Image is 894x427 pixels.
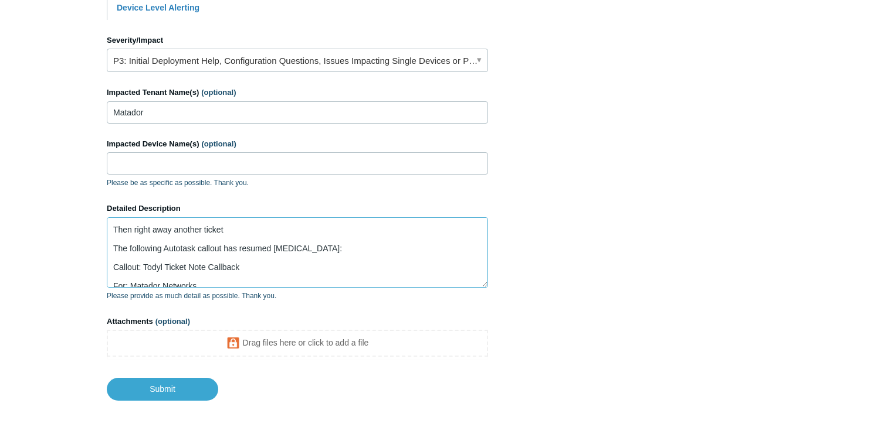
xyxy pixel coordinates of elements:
label: Severity/Impact [107,35,488,46]
span: (optional) [155,317,190,326]
span: (optional) [202,139,236,148]
input: Submit [107,378,218,400]
p: Please provide as much detail as possible. Thank you. [107,291,488,301]
label: Attachments [107,316,488,327]
label: Impacted Tenant Name(s) [107,87,488,98]
span: (optional) [201,88,236,97]
label: Detailed Description [107,203,488,214]
a: Device Level Alerting [117,3,199,12]
p: Please be as specific as possible. Thank you. [107,177,488,188]
label: Impacted Device Name(s) [107,138,488,150]
a: P3: Initial Deployment Help, Configuration Questions, Issues Impacting Single Devices or Past Out... [107,49,488,72]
